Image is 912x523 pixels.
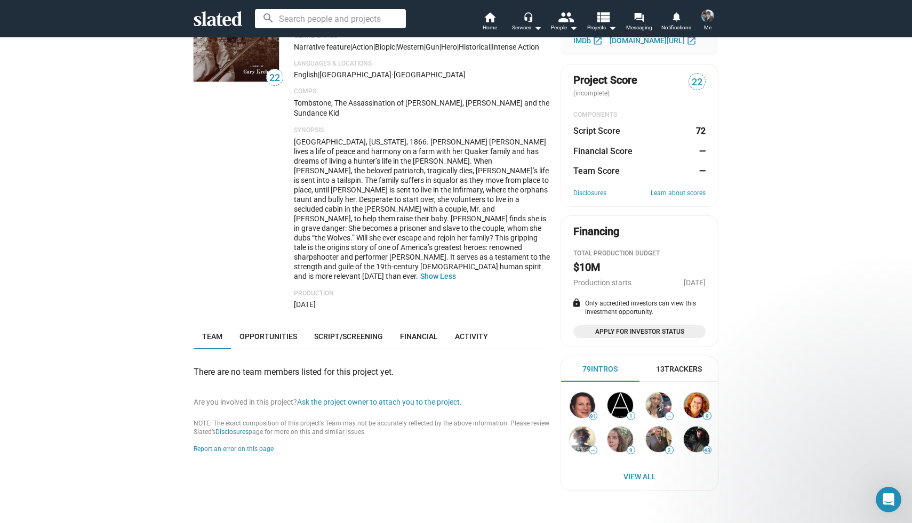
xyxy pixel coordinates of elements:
dd: 72 [695,125,706,136]
button: Report an error on this page [194,445,274,454]
mat-icon: people [558,9,573,25]
div: Total Production budget [573,250,706,258]
div: 79 Intros [582,364,618,374]
span: historical [459,43,490,51]
span: 9 [703,413,711,420]
span: Home [483,21,497,34]
div: NOTE: The exact composition of this project’s Team may not be accurately reflected by the above i... [194,420,550,437]
span: · [391,70,394,79]
dd: — [695,165,706,176]
div: Are you involved in this project? [194,397,550,407]
span: 43 [703,447,711,454]
span: 91 [589,413,597,420]
span: hero [441,43,457,51]
span: [DATE] [294,300,316,309]
p: Tombstone, The Assassination of [PERSON_NAME], [PERSON_NAME] and the Sundance Kid [294,98,550,118]
button: Services [508,11,546,34]
div: There are no team members listed for this project yet. [194,366,550,377]
dt: Script Score [573,125,620,136]
span: [GEOGRAPHIC_DATA] [319,70,391,79]
span: Team [202,332,222,341]
button: Lindsay GosslingMe [695,7,721,35]
div: COMPONENTS [573,111,706,119]
p: Synopsis [294,126,550,135]
div: Financing [573,224,619,239]
span: Financial [400,332,438,341]
img: Josh Basili [570,427,595,452]
mat-icon: arrow_drop_down [567,21,580,34]
span: Narrative feature [294,43,350,51]
span: 1 [627,413,635,420]
span: Opportunities [239,332,297,341]
dt: Financial Score [573,146,633,157]
span: View All [572,467,707,486]
span: 22 [267,71,283,85]
button: Ask the project owner to attach you to the project. [297,397,462,407]
dt: Team Score [573,165,620,176]
span: — [589,447,597,453]
img: Lindsay Gossling [701,10,714,22]
mat-icon: home [483,11,496,23]
a: Apply for Investor Status [573,325,706,338]
button: Show Less [420,271,456,281]
mat-icon: arrow_drop_down [531,21,544,34]
span: | [439,43,441,51]
span: intense action [492,43,539,51]
span: [GEOGRAPHIC_DATA] [394,70,466,79]
span: Project Score [573,73,637,87]
img: Heather Hale [684,392,709,418]
mat-icon: view_list [595,9,611,25]
dd: — [695,146,706,157]
a: [DOMAIN_NAME][URL] [610,34,699,47]
img: Alexa L. Fogel [570,392,595,418]
mat-icon: forum [634,12,644,22]
span: Me [704,21,711,34]
span: — [666,413,673,419]
a: Learn about scores [651,189,706,198]
mat-icon: headset_mic [523,12,533,21]
h2: $10M [573,260,600,275]
span: [DOMAIN_NAME][URL] [610,36,685,45]
span: [GEOGRAPHIC_DATA], [US_STATE], 1866. [PERSON_NAME] [PERSON_NAME] lives a life of peace and harmon... [294,138,550,280]
span: gun [426,43,439,51]
input: Search people and projects [255,9,406,28]
span: | [395,43,397,51]
a: Activity [446,324,497,349]
a: Opportunities [231,324,306,349]
a: View All [563,467,716,486]
span: 9 [627,447,635,454]
span: | [490,43,492,51]
span: Biopic [375,43,395,51]
span: IMDb [573,36,591,45]
mat-icon: open_in_new [686,35,697,45]
span: | [318,70,319,79]
span: Production starts [573,278,631,287]
div: Only accredited investors can view this investment opportunity. [573,300,706,317]
span: Western [397,43,424,51]
img: Katja Bienert [607,427,633,452]
mat-icon: open_in_new [593,35,603,45]
span: English [294,70,318,79]
img: Ross Clarkson [684,427,709,452]
span: Messaging [626,21,652,34]
a: Home [471,11,508,34]
mat-icon: lock [572,298,581,308]
p: Languages & Locations [294,60,550,68]
div: Close [341,4,360,23]
a: Messaging [620,11,658,34]
span: Activity [455,332,488,341]
button: Projects [583,11,620,34]
img: Akona Matyila [607,392,633,418]
span: Script/Screening [314,332,383,341]
a: IMDb [573,34,605,47]
a: Notifications [658,11,695,34]
mat-icon: arrow_drop_down [606,21,619,34]
span: | [373,43,375,51]
a: Team [194,324,231,349]
a: Financial [391,324,446,349]
span: | [350,43,352,51]
div: 13 Trackers [656,364,702,374]
img: Nathan Woodward [646,427,671,452]
a: Disclosures [215,428,249,436]
button: People [546,11,583,34]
